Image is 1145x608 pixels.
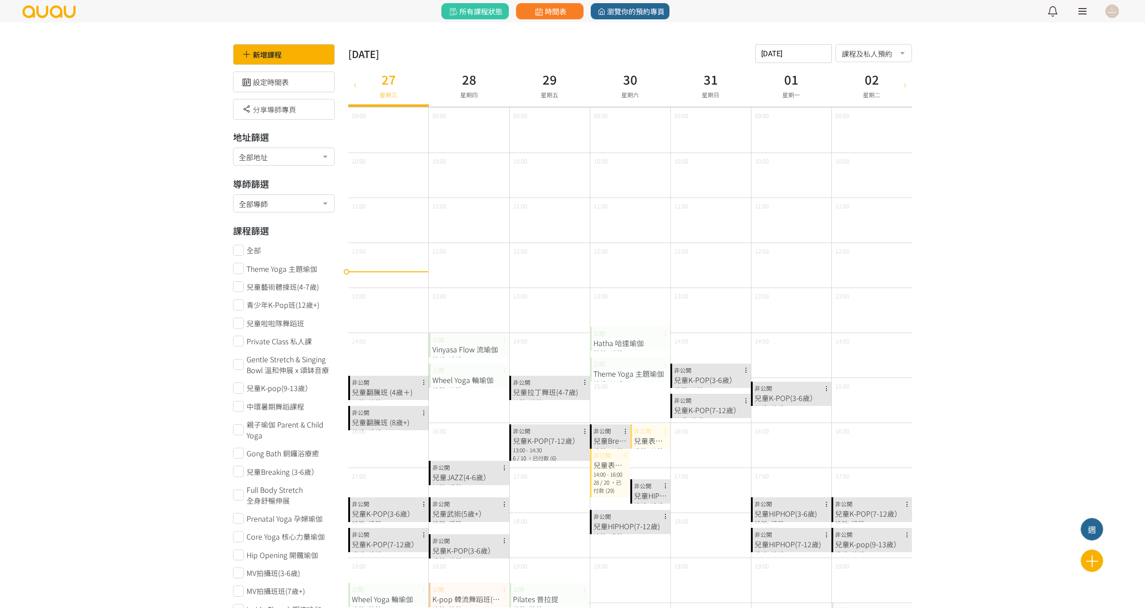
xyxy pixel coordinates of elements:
[448,6,502,17] span: 所有課程狀態
[621,70,639,89] h3: 30
[247,354,335,375] span: Gentle Stretch & Singing Bowl 溫和伸展 x 頌缽音療
[835,202,849,210] span: 11:00
[591,3,669,19] a: 瀏覽你的預約專頁
[247,281,319,292] span: 兒童藝術體操班(4-7歲)
[352,539,425,549] div: 兒童K-POP(7-12歲）
[593,531,667,540] div: 16:30 - 17:30
[702,70,719,89] h3: 31
[835,519,908,527] div: 16:00 - 17:00
[835,427,849,435] span: 16:00
[835,549,908,558] div: 17:15 - 18:15
[782,90,800,99] span: 星期一
[634,446,667,454] div: 13:00 - 14:00
[432,374,506,385] div: Wheel Yoga 輪瑜伽
[835,539,908,549] div: 兒童K-pop(9-13歲）
[352,508,425,519] div: 兒童K-POP(3-6歲）
[594,562,608,570] span: 19:00
[380,70,397,89] h3: 27
[247,401,304,412] span: 中環暑期舞蹈課程
[596,6,665,17] span: 瀏覽你的預約專頁
[755,157,769,165] span: 10:00
[352,417,425,428] div: 兒童翻騰班 (8歲+)
[863,70,880,89] h3: 02
[432,472,506,482] div: 兒童JAZZ(4-6歲）
[674,562,688,570] span: 19:00
[247,318,304,329] span: 兒童啦啦隊舞蹈班
[432,385,506,393] div: 10:30 - 11:30
[594,202,608,210] span: 11:00
[513,247,527,255] span: 12:00
[755,44,832,63] input: 請選擇時間表日期
[247,466,319,477] span: 兒童Breaking (3-6歲）
[247,513,323,524] span: Prenatal Yoga 孕婦瑜伽
[600,478,609,486] span: / 20
[513,111,527,120] span: 09:00
[513,387,586,397] div: 兒童拉丁舞班(4-7歲)
[513,454,516,462] span: 6
[755,472,769,480] span: 17:00
[835,337,849,345] span: 14:00
[432,344,506,355] div: Vinyasa Flow 流瑜伽
[754,403,828,411] div: 11:15 - 12:15
[835,472,849,480] span: 17:00
[247,383,312,393] span: 兒童K-pop(9-13歲）
[352,387,425,397] div: 兒童翻騰班 (4歲＋)
[634,501,667,509] div: 15:15 - 16:15
[233,131,335,144] h3: 地址篩選
[432,202,446,210] span: 11:00
[432,157,446,165] span: 10:00
[782,70,800,89] h3: 01
[594,382,608,390] span: 15:00
[755,202,769,210] span: 11:00
[432,292,446,300] span: 13:00
[674,415,747,423] div: 11:45 - 12:45
[441,3,509,19] a: 所有課程狀態
[754,549,828,558] div: 17:15 - 18:15
[239,150,328,162] span: 全部地址
[352,202,366,210] span: 11:00
[593,478,621,494] span: ，已付款 (29)
[593,338,667,348] div: Hatha 哈達瑜伽
[594,111,608,120] span: 09:00
[513,435,586,446] div: 兒童K-POP(7-12歲）
[247,245,261,256] span: 全部
[432,355,506,363] div: 09:15 - 10:15
[755,337,769,345] span: 14:00
[352,397,425,405] div: 11:00 - 12:00
[842,47,906,58] span: 課程及私人預約
[594,292,608,300] span: 13:00
[233,177,335,191] h3: 導師篩選
[432,594,506,604] div: K-pop 韓流舞蹈班(基礎)
[621,90,639,99] span: 星期六
[247,263,317,274] span: Theme Yoga 主題瑜伽
[674,247,688,255] span: 12:00
[432,111,446,120] span: 09:00
[533,6,566,17] span: 時間表
[513,594,586,604] div: Pilates 普拉提
[593,348,667,356] div: 09:00 - 10:00
[432,427,446,435] span: 16:00
[674,427,688,435] span: 16:00
[593,446,627,454] div: 13:00 - 14:00
[513,472,527,480] span: 17:00
[835,382,849,390] span: 15:00
[348,46,379,61] div: [DATE]
[247,549,318,560] span: Hip Opening 開髖瑜伽
[352,247,366,255] span: 12:00
[754,539,828,549] div: 兒童HIPHOP(7-12歲)
[247,336,312,347] span: Private Class 私人課
[541,70,558,89] h3: 29
[702,90,719,99] span: 星期日
[233,99,335,120] div: 分享導師專頁
[513,517,527,525] span: 18:00
[239,197,328,208] span: 全部導師
[513,292,527,300] span: 13:00
[527,454,557,462] span: ，已付款 (6)
[755,562,769,570] span: 19:00
[674,337,688,345] span: 14:00
[835,247,849,255] span: 12:00
[674,202,688,210] span: 11:00
[541,90,558,99] span: 星期五
[835,508,908,519] div: 兒童K-POP(7-12歲）
[233,44,335,65] div: 新增課程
